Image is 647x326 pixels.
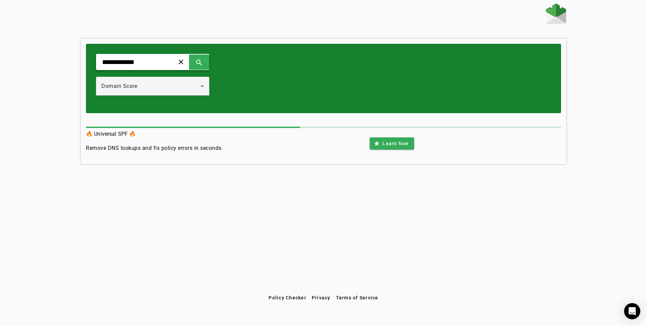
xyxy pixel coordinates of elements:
h4: Remove DNS lookups and fix policy errors in seconds. [86,144,223,152]
span: Learn how [382,140,408,147]
button: Policy Checker [266,292,309,304]
a: Home [546,3,566,25]
div: Open Intercom Messenger [624,303,640,319]
span: Policy Checker [269,295,306,300]
span: Privacy [312,295,331,300]
button: Terms of Service [333,292,381,304]
span: Terms of Service [336,295,378,300]
button: Privacy [309,292,333,304]
h3: 🔥 Universal SPF 🔥 [86,129,223,139]
button: Learn how [370,137,414,150]
span: Domain Score [101,83,137,89]
img: Fraudmarc Logo [546,3,566,24]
